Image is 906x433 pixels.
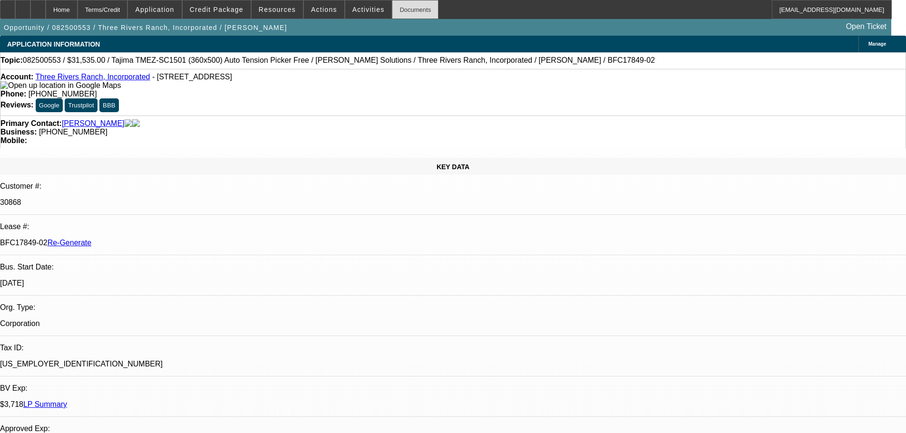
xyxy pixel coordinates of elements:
[311,6,337,13] span: Actions
[135,6,174,13] span: Application
[128,0,181,19] button: Application
[65,98,97,112] button: Trustpilot
[190,6,244,13] span: Credit Package
[23,56,655,65] span: 082500553 / $31,535.00 / Tajima TMEZ-SC1501 (360x500) Auto Tension Picker Free / [PERSON_NAME] So...
[437,163,469,171] span: KEY DATA
[259,6,296,13] span: Resources
[0,119,62,128] strong: Primary Contact:
[125,119,132,128] img: facebook-icon.png
[29,90,97,98] span: [PHONE_NUMBER]
[304,0,344,19] button: Actions
[352,6,385,13] span: Activities
[868,41,886,47] span: Manage
[99,98,119,112] button: BBB
[35,73,150,81] a: Three Rivers Ranch, Incorporated
[48,239,92,247] a: Re-Generate
[183,0,251,19] button: Credit Package
[0,81,121,90] img: Open up location in Google Maps
[0,73,33,81] strong: Account:
[0,90,26,98] strong: Phone:
[0,128,37,136] strong: Business:
[39,128,107,136] span: [PHONE_NUMBER]
[36,98,63,112] button: Google
[132,119,140,128] img: linkedin-icon.png
[62,119,125,128] a: [PERSON_NAME]
[4,24,287,31] span: Opportunity / 082500553 / Three Rivers Ranch, Incorporated / [PERSON_NAME]
[0,56,23,65] strong: Topic:
[842,19,890,35] a: Open Ticket
[0,101,33,109] strong: Reviews:
[152,73,232,81] span: - [STREET_ADDRESS]
[0,136,27,144] strong: Mobile:
[345,0,392,19] button: Activities
[23,400,67,408] a: LP Summary
[0,81,121,89] a: View Google Maps
[7,40,100,48] span: APPLICATION INFORMATION
[252,0,303,19] button: Resources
